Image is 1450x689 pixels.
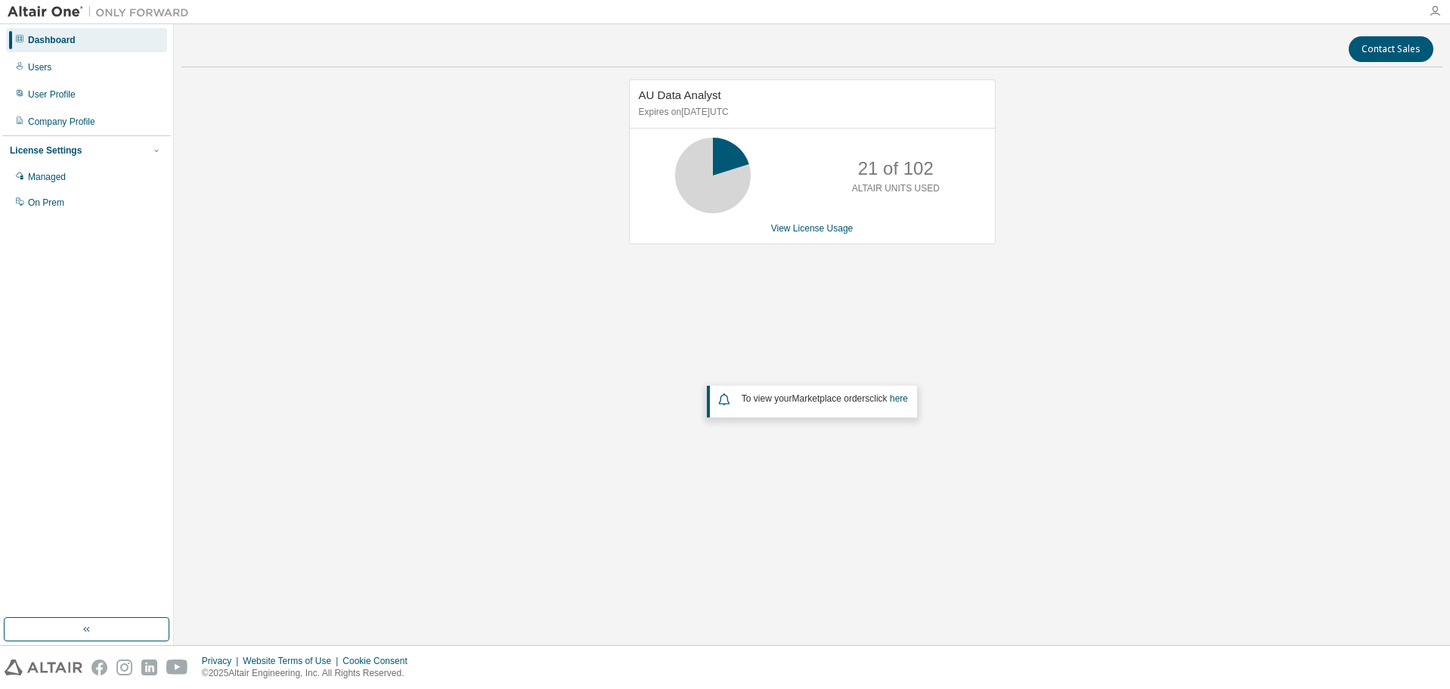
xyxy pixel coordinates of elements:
img: facebook.svg [91,660,107,675]
div: Company Profile [28,116,95,128]
p: ALTAIR UNITS USED [852,182,940,195]
span: To view your click [742,393,908,404]
div: Users [28,61,51,73]
a: View License Usage [771,223,854,234]
div: Managed [28,171,66,183]
div: User Profile [28,88,76,101]
div: Website Terms of Use [243,655,342,667]
button: Contact Sales [1349,36,1433,62]
img: linkedin.svg [141,660,157,675]
div: Dashboard [28,34,76,46]
div: Cookie Consent [342,655,416,667]
a: here [890,393,908,404]
img: youtube.svg [166,660,188,675]
em: Marketplace orders [792,393,870,404]
p: 21 of 102 [858,156,934,182]
div: License Settings [10,144,82,157]
div: On Prem [28,197,64,209]
p: Expires on [DATE] UTC [639,106,982,119]
span: AU Data Analyst [639,88,721,101]
img: altair_logo.svg [5,660,82,675]
div: Privacy [202,655,243,667]
p: © 2025 Altair Engineering, Inc. All Rights Reserved. [202,667,417,680]
img: Altair One [8,5,197,20]
img: instagram.svg [116,660,132,675]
